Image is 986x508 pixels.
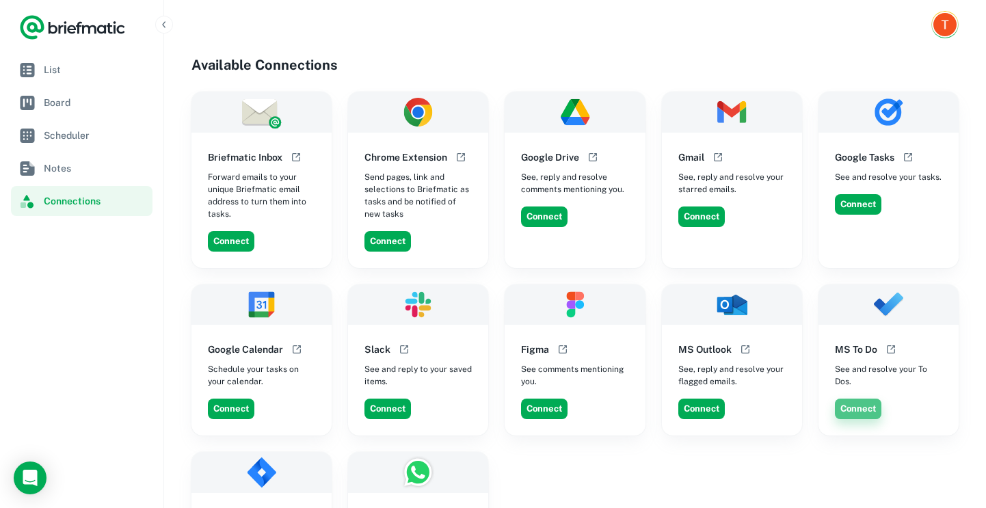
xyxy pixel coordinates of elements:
[44,128,147,143] span: Scheduler
[208,399,254,419] button: Connect
[19,14,126,41] a: Logo
[835,342,877,357] h6: MS To Do
[835,150,894,165] h6: Google Tasks
[191,92,332,133] img: Briefmatic Inbox
[364,399,411,419] button: Connect
[505,284,645,325] img: Figma
[191,452,332,493] img: Jira
[521,206,568,227] button: Connect
[521,363,628,388] span: See comments mentioning you.
[348,284,488,325] img: Slack
[835,363,942,388] span: See and resolve your To Dos.
[883,341,899,358] button: Open help documentation
[900,149,916,165] button: Open help documentation
[678,171,786,196] span: See, reply and resolve your starred emails.
[835,399,881,419] button: Connect
[737,341,754,358] button: Open help documentation
[678,150,704,165] h6: Gmail
[208,171,315,220] span: Forward emails to your unique Briefmatic email address to turn them into tasks.
[44,62,147,77] span: List
[933,13,957,36] img: Tarik Elmoutawakil
[835,194,881,215] button: Connect
[14,462,46,494] div: Load Chat
[396,341,412,358] button: Open help documentation
[348,452,488,493] img: WhatsApp
[288,149,304,165] button: Open help documentation
[11,120,152,150] a: Scheduler
[931,11,959,38] button: Account button
[710,149,726,165] button: Open help documentation
[835,171,942,183] span: See and resolve your tasks.
[662,284,802,325] img: MS Outlook
[11,153,152,183] a: Notes
[521,150,579,165] h6: Google Drive
[44,161,147,176] span: Notes
[11,88,152,118] a: Board
[11,55,152,85] a: List
[208,150,282,165] h6: Briefmatic Inbox
[11,186,152,216] a: Connections
[208,231,254,252] button: Connect
[505,92,645,133] img: Google Drive
[289,341,305,358] button: Open help documentation
[364,231,411,252] button: Connect
[191,55,959,75] h4: Available Connections
[348,92,488,133] img: Chrome Extension
[44,193,147,209] span: Connections
[208,342,283,357] h6: Google Calendar
[453,149,469,165] button: Open help documentation
[678,342,732,357] h6: MS Outlook
[818,284,959,325] img: MS To Do
[585,149,601,165] button: Open help documentation
[44,95,147,110] span: Board
[521,171,628,196] span: See, reply and resolve comments mentioning you.
[208,363,315,388] span: Schedule your tasks on your calendar.
[678,206,725,227] button: Connect
[555,341,571,358] button: Open help documentation
[521,342,549,357] h6: Figma
[678,399,725,419] button: Connect
[521,399,568,419] button: Connect
[364,171,472,220] span: Send pages, link and selections to Briefmatic as tasks and be notified of new tasks
[678,363,786,388] span: See, reply and resolve your flagged emails.
[191,284,332,325] img: Google Calendar
[818,92,959,133] img: Google Tasks
[364,342,390,357] h6: Slack
[364,363,472,388] span: See and reply to your saved items.
[662,92,802,133] img: Gmail
[364,150,447,165] h6: Chrome Extension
